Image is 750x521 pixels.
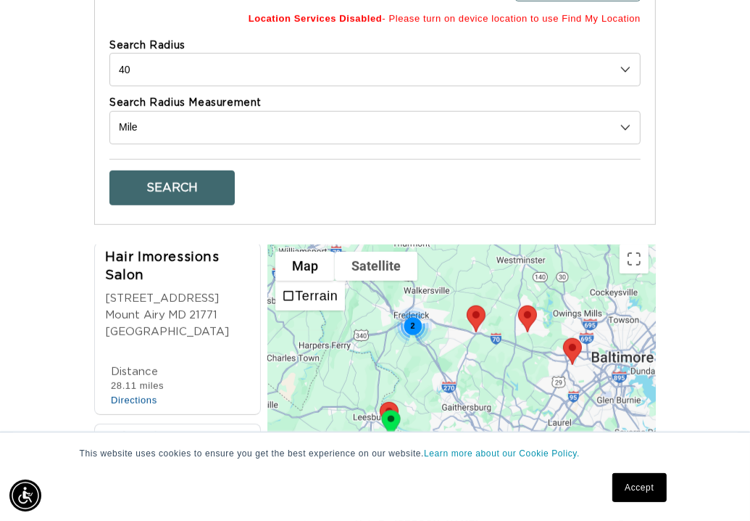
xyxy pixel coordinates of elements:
div: 28.11 miles [111,380,164,393]
div: Hair Imoressions Salon [105,249,259,287]
button: Show satellite imagery [335,252,417,281]
b: Location Services Disabled [249,13,383,24]
div: Salon deZEN [105,430,259,450]
a: Directions [111,395,157,406]
span: [STREET_ADDRESS] [105,293,219,304]
a: Learn more about our Cookie Policy. [424,448,580,459]
div: 2 [393,307,432,345]
p: This website uses cookies to ensure you get the best experience on our website. [80,447,671,460]
span: Distance [111,366,158,377]
label: Search Radius Measurement [109,97,641,111]
ul: Show street map [275,281,345,311]
span: MD [168,308,186,324]
span: - Please turn on device location to use Find My Location [109,9,641,29]
label: Terrain [295,289,338,303]
iframe: Chat Widget [678,451,750,521]
button: Toggle fullscreen view [620,245,649,274]
span: Mount Airy [105,308,165,324]
span: 21771 [189,308,217,324]
button: Show street map [275,252,335,281]
li: Terrain [277,282,343,309]
span: [GEOGRAPHIC_DATA] [105,324,229,341]
div: Accessibility Menu [9,480,41,512]
a: Accept [612,473,666,502]
label: Search Radius [109,39,641,54]
button: Search [109,171,235,205]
